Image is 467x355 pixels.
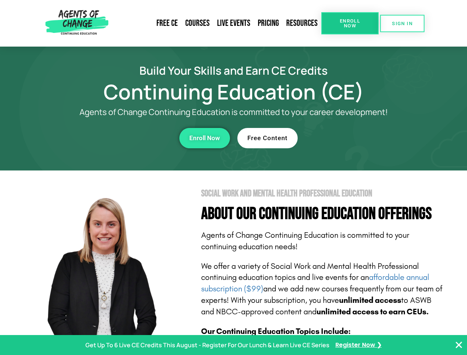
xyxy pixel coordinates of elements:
[179,128,230,148] a: Enroll Now
[53,108,415,117] p: Agents of Change Continuing Education is committed to your career development!
[335,340,382,351] a: Register Now ❯
[189,135,220,141] span: Enroll Now
[317,307,429,317] b: unlimited access to earn CEUs.
[111,15,321,32] nav: Menu
[201,261,444,318] p: We offer a variety of Social Work and Mental Health Professional continuing education topics and ...
[237,128,298,148] a: Free Content
[201,189,444,198] h2: Social Work and Mental Health Professional Education
[380,15,424,32] a: SIGN IN
[339,295,401,305] b: unlimited access
[23,65,444,76] h2: Build Your Skills and Earn CE Credits
[201,206,444,222] h4: About Our Continuing Education Offerings
[333,18,367,28] span: Enroll Now
[454,341,463,349] button: Close Banner
[247,135,288,141] span: Free Content
[201,327,351,336] b: Our Continuing Education Topics Include:
[392,21,413,26] span: SIGN IN
[254,15,282,32] a: Pricing
[282,15,321,32] a: Resources
[213,15,254,32] a: Live Events
[85,340,329,351] p: Get Up To 6 Live CE Credits This August - Register For Our Lunch & Learn Live CE Series
[23,83,444,100] h1: Continuing Education (CE)
[182,15,213,32] a: Courses
[201,230,409,251] span: Agents of Change Continuing Education is committed to your continuing education needs!
[153,15,182,32] a: Free CE
[321,12,379,34] a: Enroll Now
